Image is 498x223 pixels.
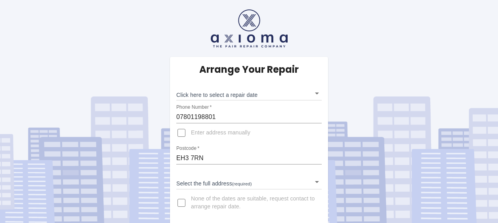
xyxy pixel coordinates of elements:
[199,63,299,76] h5: Arrange Your Repair
[211,9,288,47] img: axioma
[191,195,315,211] span: None of the dates are suitable, request contact to arrange repair date.
[176,104,212,111] label: Phone Number
[176,145,199,152] label: Postcode
[191,129,250,137] span: Enter address manually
